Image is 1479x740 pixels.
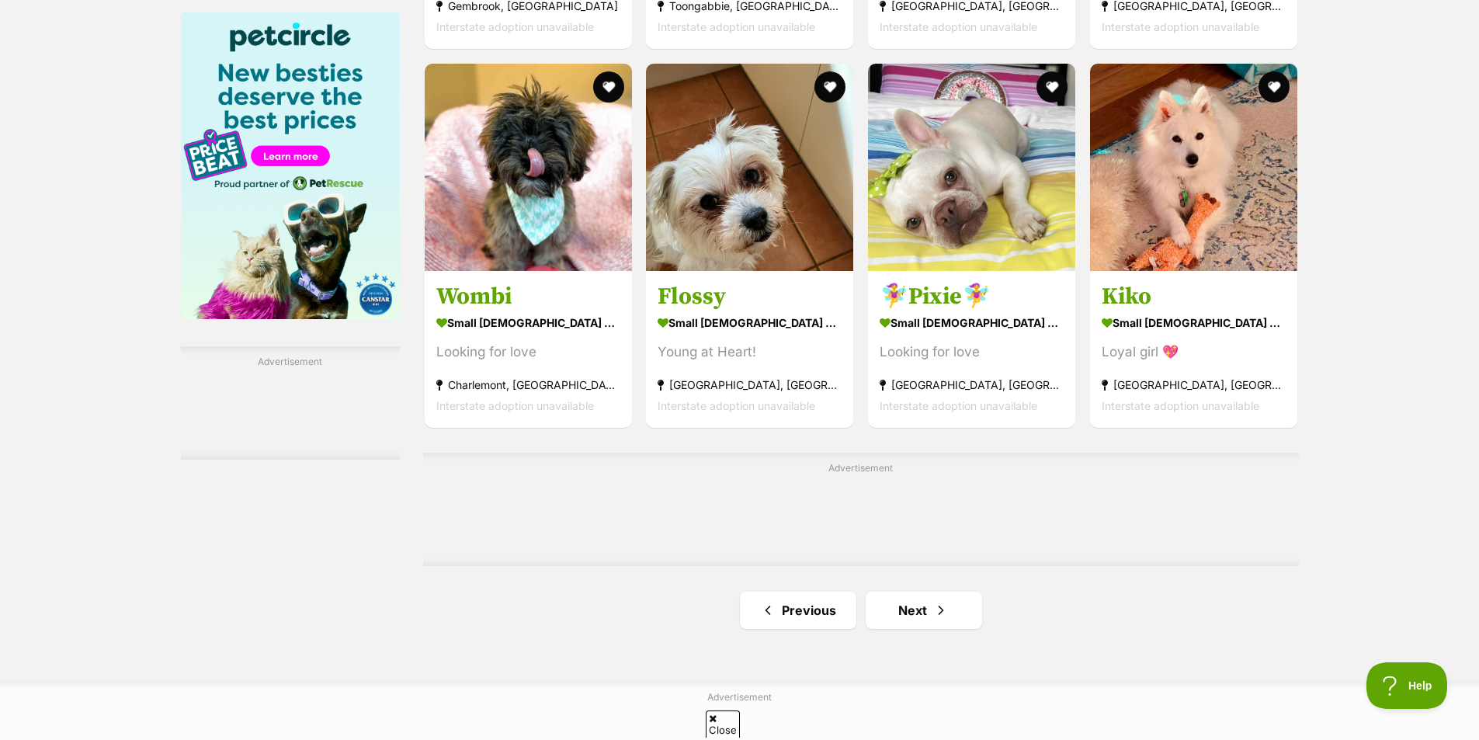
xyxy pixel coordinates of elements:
[706,710,740,738] span: Close
[436,282,620,311] h3: Wombi
[880,399,1037,412] span: Interstate adoption unavailable
[658,311,842,334] strong: small [DEMOGRAPHIC_DATA] Dog
[658,374,842,395] strong: [GEOGRAPHIC_DATA], [GEOGRAPHIC_DATA]
[880,374,1064,395] strong: [GEOGRAPHIC_DATA], [GEOGRAPHIC_DATA]
[646,270,853,428] a: Flossy small [DEMOGRAPHIC_DATA] Dog Young at Heart! [GEOGRAPHIC_DATA], [GEOGRAPHIC_DATA] Intersta...
[592,71,623,102] button: favourite
[1102,399,1259,412] span: Interstate adoption unavailable
[181,12,400,319] img: Pet Circle promo banner
[1102,311,1286,334] strong: small [DEMOGRAPHIC_DATA] Dog
[868,270,1075,428] a: 🧚‍♀️Pixie🧚‍♀️ small [DEMOGRAPHIC_DATA] Dog Looking for love [GEOGRAPHIC_DATA], [GEOGRAPHIC_DATA] ...
[425,270,632,428] a: Wombi small [DEMOGRAPHIC_DATA] Dog Looking for love Charlemont, [GEOGRAPHIC_DATA] Interstate adop...
[1090,270,1297,428] a: Kiko small [DEMOGRAPHIC_DATA] Dog Loyal girl 💖 [GEOGRAPHIC_DATA], [GEOGRAPHIC_DATA] Interstate ad...
[880,282,1064,311] h3: 🧚‍♀️Pixie🧚‍♀️
[423,453,1299,566] div: Advertisement
[1366,662,1448,709] iframe: Help Scout Beacon - Open
[658,20,815,33] span: Interstate adoption unavailable
[868,64,1075,271] img: 🧚‍♀️Pixie🧚‍♀️ - French Bulldog
[658,282,842,311] h3: Flossy
[436,399,594,412] span: Interstate adoption unavailable
[1102,20,1259,33] span: Interstate adoption unavailable
[658,399,815,412] span: Interstate adoption unavailable
[436,311,620,334] strong: small [DEMOGRAPHIC_DATA] Dog
[814,71,845,102] button: favourite
[1102,374,1286,395] strong: [GEOGRAPHIC_DATA], [GEOGRAPHIC_DATA]
[1090,64,1297,271] img: Kiko - Japanese Spitz Dog
[1102,342,1286,363] div: Loyal girl 💖
[436,20,594,33] span: Interstate adoption unavailable
[880,20,1037,33] span: Interstate adoption unavailable
[423,592,1299,629] nav: Pagination
[1036,71,1068,102] button: favourite
[436,374,620,395] strong: Charlemont, [GEOGRAPHIC_DATA]
[658,342,842,363] div: Young at Heart!
[880,342,1064,363] div: Looking for love
[740,592,856,629] a: Previous page
[646,64,853,271] img: Flossy - Maltese Dog
[880,311,1064,334] strong: small [DEMOGRAPHIC_DATA] Dog
[1259,71,1290,102] button: favourite
[866,592,982,629] a: Next page
[436,342,620,363] div: Looking for love
[425,64,632,271] img: Wombi - Shih Tzu x Poodle (Miniature) Dog
[1102,282,1286,311] h3: Kiko
[181,346,400,460] div: Advertisement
